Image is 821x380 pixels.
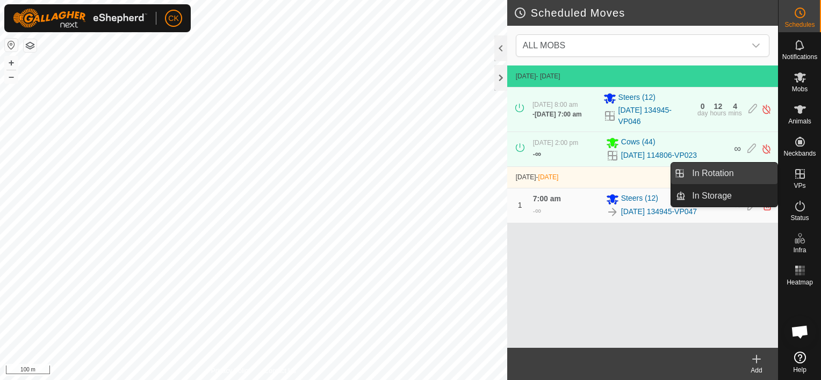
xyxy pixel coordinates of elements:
[538,173,559,181] span: [DATE]
[535,206,541,215] span: ∞
[518,201,522,209] span: 1
[533,148,541,160] div: -
[13,9,147,28] img: Gallagher Logo
[211,366,251,376] a: Privacy Policy
[5,56,18,69] button: +
[536,72,560,80] span: - [DATE]
[710,110,726,116] div: hours
[621,206,697,217] a: [DATE] 134945-VP047
[794,182,805,189] span: VPs
[518,35,745,56] span: ALL MOBS
[761,143,772,155] img: Turn off schedule move
[523,41,565,50] span: ALL MOBS
[697,110,708,116] div: day
[779,347,821,377] a: Help
[621,193,658,206] span: Steers (12)
[787,279,813,286] span: Heatmap
[792,86,808,92] span: Mobs
[728,110,741,116] div: mins
[514,6,778,19] h2: Scheduled Moves
[606,206,619,218] img: To
[793,247,806,253] span: Infra
[733,103,737,110] div: 4
[532,101,578,108] span: [DATE] 8:00 am
[621,150,697,161] a: [DATE] 114806-VP023
[692,167,733,180] span: In Rotation
[745,35,767,56] div: dropdown trigger
[618,92,656,105] span: Steers (12)
[790,215,809,221] span: Status
[734,143,741,154] span: ∞
[784,316,816,348] div: Open chat
[784,21,815,28] span: Schedules
[621,136,656,149] span: Cows (44)
[686,185,777,207] a: In Storage
[788,118,811,125] span: Animals
[714,103,723,110] div: 12
[761,104,772,115] img: Turn off schedule move
[701,103,705,110] div: 0
[533,139,578,147] span: [DATE] 2:00 pm
[5,39,18,52] button: Reset Map
[168,13,178,24] span: CK
[535,111,582,118] span: [DATE] 7:00 am
[793,367,806,373] span: Help
[782,54,817,60] span: Notifications
[535,149,541,158] span: ∞
[618,105,691,127] a: [DATE] 134945-VP046
[516,173,536,181] span: [DATE]
[532,109,582,119] div: -
[692,189,732,202] span: In Storage
[5,70,18,83] button: –
[536,173,559,181] span: -
[671,163,777,184] li: In Rotation
[671,185,777,207] li: In Storage
[783,150,816,157] span: Neckbands
[533,204,541,217] div: -
[735,366,778,375] div: Add
[264,366,296,376] a: Contact Us
[516,72,536,80] span: [DATE]
[24,39,37,52] button: Map Layers
[686,163,777,184] a: In Rotation
[533,194,561,203] span: 7:00 am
